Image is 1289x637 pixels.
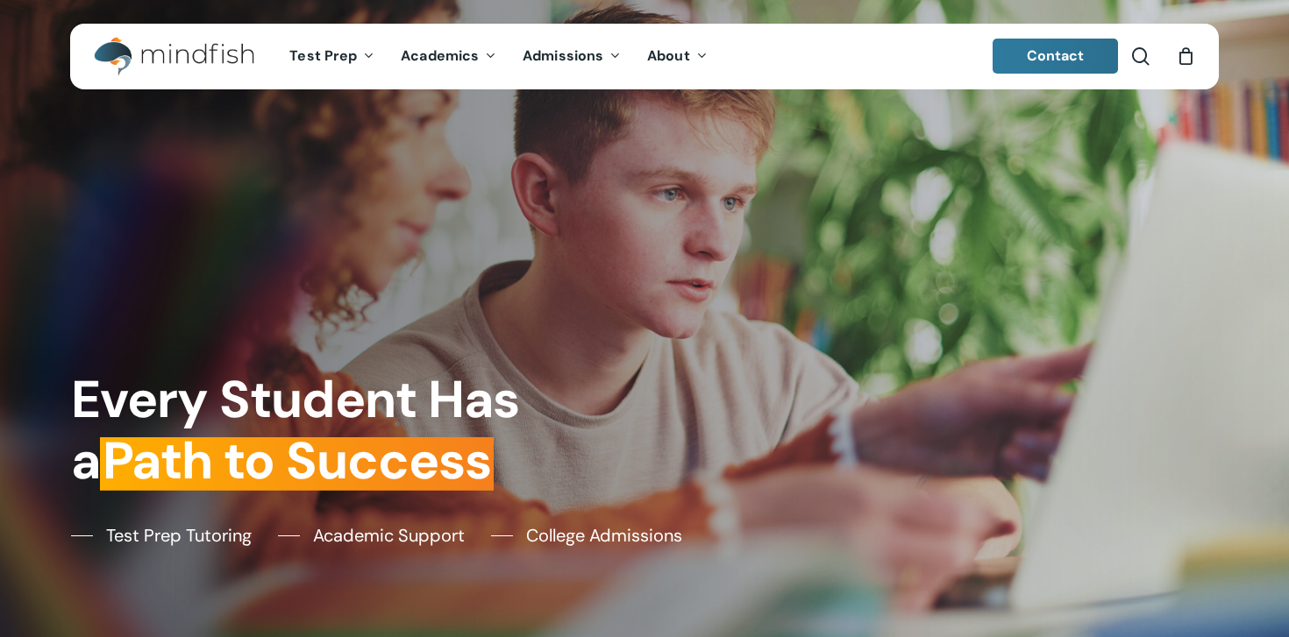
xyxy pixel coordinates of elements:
[526,522,682,549] span: College Admissions
[313,522,465,549] span: Academic Support
[523,46,603,65] span: Admissions
[634,49,721,64] a: About
[1027,46,1085,65] span: Contact
[71,369,633,492] h1: Every Student Has a
[100,428,494,494] em: Path to Success
[647,46,690,65] span: About
[509,49,634,64] a: Admissions
[276,49,388,64] a: Test Prep
[491,522,682,549] a: College Admissions
[70,24,1219,89] header: Main Menu
[71,522,252,549] a: Test Prep Tutoring
[289,46,357,65] span: Test Prep
[278,522,465,549] a: Academic Support
[401,46,479,65] span: Academics
[388,49,509,64] a: Academics
[276,24,720,89] nav: Main Menu
[106,522,252,549] span: Test Prep Tutoring
[993,39,1119,74] a: Contact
